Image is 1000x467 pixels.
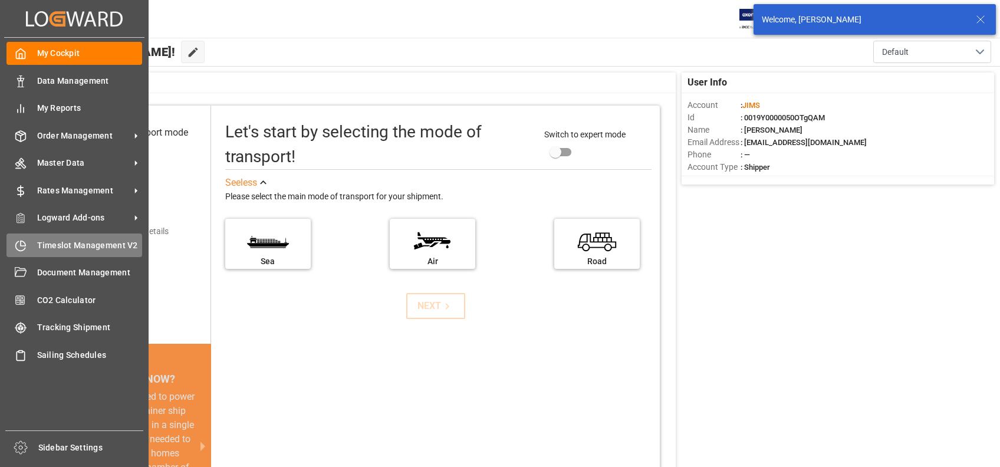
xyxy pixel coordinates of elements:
div: Air [396,255,469,268]
a: Data Management [6,69,142,92]
span: Switch to expert mode [544,130,626,139]
div: Add shipping details [95,225,169,238]
span: Timeslot Management V2 [37,239,143,252]
span: Rates Management [37,185,130,197]
a: My Reports [6,97,142,120]
span: : — [741,150,750,159]
span: Order Management [37,130,130,142]
span: Name [687,124,741,136]
button: NEXT [406,293,465,319]
span: Default [882,46,909,58]
span: : [741,101,760,110]
a: Sailing Schedules [6,343,142,366]
span: Id [687,111,741,124]
span: My Cockpit [37,47,143,60]
img: Exertis%20JAM%20-%20Email%20Logo.jpg_1722504956.jpg [739,9,780,29]
div: NEXT [417,299,453,313]
a: CO2 Calculator [6,288,142,311]
span: : [PERSON_NAME] [741,126,802,134]
a: My Cockpit [6,42,142,65]
span: Data Management [37,75,143,87]
span: User Info [687,75,727,90]
a: Tracking Shipment [6,316,142,339]
a: Timeslot Management V2 [6,233,142,256]
span: My Reports [37,102,143,114]
span: Account [687,99,741,111]
span: CO2 Calculator [37,294,143,307]
span: : 0019Y0000050OTgQAM [741,113,825,122]
span: Master Data [37,157,130,169]
span: Email Address [687,136,741,149]
span: Phone [687,149,741,161]
span: Sailing Schedules [37,349,143,361]
span: Tracking Shipment [37,321,143,334]
span: : [EMAIL_ADDRESS][DOMAIN_NAME] [741,138,867,147]
div: Let's start by selecting the mode of transport! [225,120,532,169]
span: JIMS [742,101,760,110]
span: Sidebar Settings [38,442,144,454]
div: Road [560,255,634,268]
div: Welcome, [PERSON_NAME] [762,14,965,26]
span: : Shipper [741,163,770,172]
button: open menu [873,41,991,63]
span: Logward Add-ons [37,212,130,224]
span: Document Management [37,267,143,279]
div: Sea [231,255,305,268]
div: See less [225,176,257,190]
div: Please select the main mode of transport for your shipment. [225,190,652,204]
span: Account Type [687,161,741,173]
a: Document Management [6,261,142,284]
